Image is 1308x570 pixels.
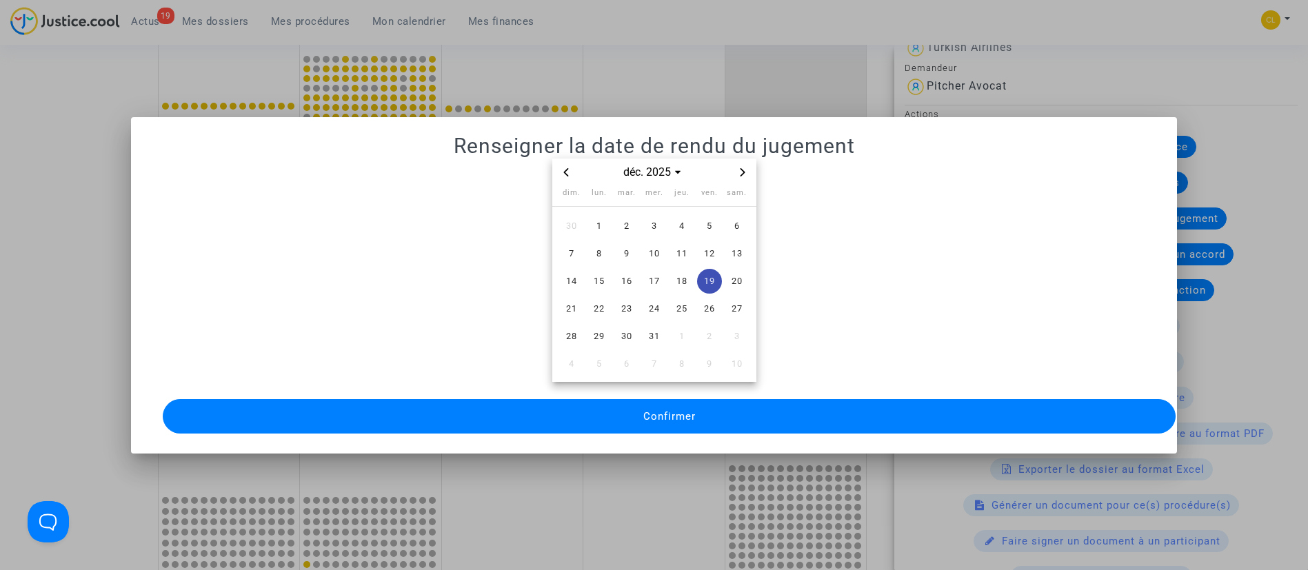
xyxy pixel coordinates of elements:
[696,295,723,323] td: 26 décembre 2025
[697,269,722,294] span: 19
[614,296,639,321] span: 23
[641,187,668,207] th: mercredi
[696,350,723,378] td: 9 janvier 2026
[613,212,641,240] td: 2 décembre 2025
[613,323,641,350] td: 30 décembre 2025
[670,352,694,376] span: 8
[696,212,723,240] td: 5 décembre 2025
[585,350,613,378] td: 5 janvier 2026
[723,267,751,295] td: 20 décembre 2025
[559,269,584,294] span: 14
[641,323,668,350] td: 31 décembre 2025
[670,324,694,349] span: 1
[559,214,584,238] span: 30
[585,295,613,323] td: 22 décembre 2025
[558,212,585,240] td: 30 novembre 2025
[587,241,612,266] span: 8
[725,241,749,266] span: 13
[723,240,751,267] td: 13 décembre 2025
[618,164,690,181] button: Choose month and year
[642,241,667,266] span: 10
[697,352,722,376] span: 9
[585,187,613,207] th: lundi
[558,164,574,181] button: Previous month
[641,295,668,323] td: 24 décembre 2025
[725,269,749,294] span: 20
[723,295,751,323] td: 27 décembre 2025
[696,187,723,207] th: vendredi
[613,350,641,378] td: 6 janvier 2026
[643,410,696,423] span: Confirmer
[668,350,696,378] td: 8 janvier 2026
[668,187,696,207] th: jeudi
[587,352,612,376] span: 5
[670,269,694,294] span: 18
[585,267,613,295] td: 15 décembre 2025
[723,323,751,350] td: 3 janvier 2026
[697,214,722,238] span: 5
[558,240,585,267] td: 7 décembre 2025
[587,269,612,294] span: 15
[613,295,641,323] td: 23 décembre 2025
[642,214,667,238] span: 3
[674,188,690,197] span: jeu.
[725,324,749,349] span: 3
[670,241,694,266] span: 11
[642,324,667,349] span: 31
[668,323,696,350] td: 1 janvier 2026
[645,188,663,197] span: mer.
[723,212,751,240] td: 6 décembre 2025
[723,350,751,378] td: 10 janvier 2026
[559,352,584,376] span: 4
[668,295,696,323] td: 25 décembre 2025
[618,164,690,181] span: déc. 2025
[613,187,641,207] th: mardi
[697,241,722,266] span: 12
[697,296,722,321] span: 26
[725,214,749,238] span: 6
[587,324,612,349] span: 29
[558,267,585,295] td: 14 décembre 2025
[696,240,723,267] td: 12 décembre 2025
[559,296,584,321] span: 21
[558,323,585,350] td: 28 décembre 2025
[585,323,613,350] td: 29 décembre 2025
[725,352,749,376] span: 10
[613,240,641,267] td: 9 décembre 2025
[696,323,723,350] td: 2 janvier 2026
[670,214,694,238] span: 4
[613,267,641,295] td: 16 décembre 2025
[696,267,723,295] td: 19 décembre 2025
[148,134,1161,159] h1: Renseigner la date de rendu du jugement
[614,241,639,266] span: 9
[592,188,607,197] span: lun.
[734,164,751,181] button: Next month
[670,296,694,321] span: 25
[559,324,584,349] span: 28
[587,214,612,238] span: 1
[558,350,585,378] td: 4 janvier 2026
[558,295,585,323] td: 21 décembre 2025
[642,352,667,376] span: 7
[641,267,668,295] td: 17 décembre 2025
[563,188,581,197] span: dim.
[585,240,613,267] td: 8 décembre 2025
[28,501,69,542] iframe: Help Scout Beacon - Open
[614,269,639,294] span: 16
[723,187,751,207] th: samedi
[641,350,668,378] td: 7 janvier 2026
[668,267,696,295] td: 18 décembre 2025
[559,241,584,266] span: 7
[641,212,668,240] td: 3 décembre 2025
[641,240,668,267] td: 10 décembre 2025
[727,188,747,197] span: sam.
[668,212,696,240] td: 4 décembre 2025
[614,214,639,238] span: 2
[618,188,636,197] span: mar.
[668,240,696,267] td: 11 décembre 2025
[697,324,722,349] span: 2
[642,296,667,321] span: 24
[558,187,585,207] th: dimanche
[163,399,1176,434] button: Confirmer
[585,212,613,240] td: 1 décembre 2025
